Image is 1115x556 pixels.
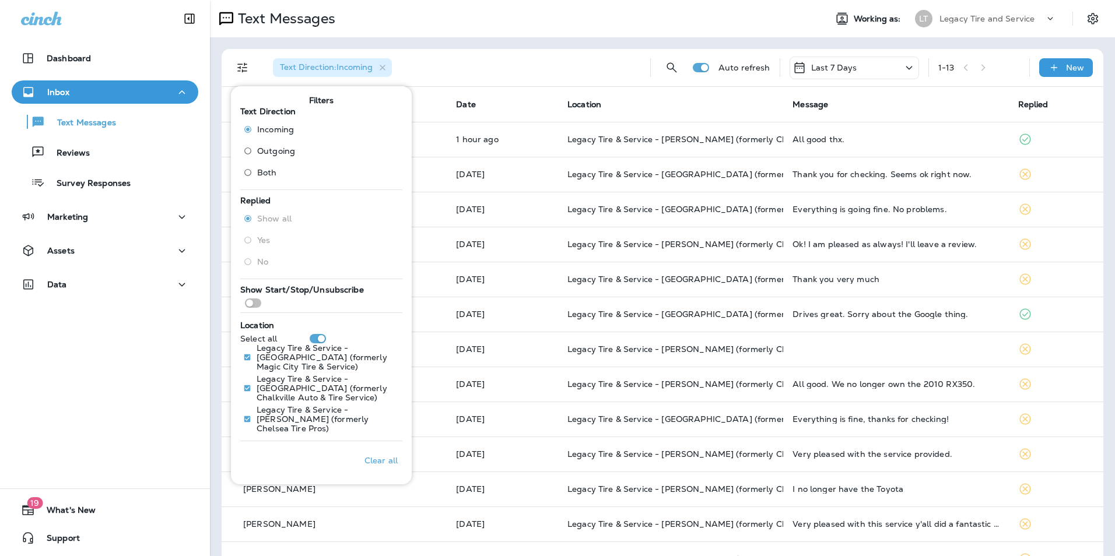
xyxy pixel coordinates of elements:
span: Location [240,320,274,330]
span: Message [793,99,828,110]
p: [PERSON_NAME] [243,484,315,494]
span: Legacy Tire & Service - [PERSON_NAME] (formerly Chelsea Tire Pros) [567,484,848,494]
button: Support [12,526,198,550]
button: Marketing [12,205,198,228]
span: Show Start/Stop/Unsubscribe [240,284,364,295]
div: All good thx. [793,135,999,144]
button: Clear all [360,446,402,475]
span: Yes [257,235,270,245]
button: Collapse Sidebar [173,7,206,30]
div: Very pleased with this service y'all did a fantastic job 👍🏻 [793,519,999,529]
p: Sep 17, 2025 03:33 PM [456,344,549,354]
p: Auto refresh [718,63,770,72]
span: Legacy Tire & Service - [GEOGRAPHIC_DATA] (formerly Chalkville Auto & Tire Service) [567,204,916,214]
span: Date [456,99,476,110]
span: Legacy Tire & Service - [PERSON_NAME] (formerly Chelsea Tire Pros) [567,519,848,529]
button: Dashboard [12,47,198,70]
span: Legacy Tire & Service - [PERSON_NAME] (formerly Chelsea Tire Pros) [567,344,848,354]
div: Ok! I am pleased as always! I'll leave a review. [793,240,999,249]
p: Legacy Tire & Service - [GEOGRAPHIC_DATA] (formerly Chalkville Auto & Tire Service) [257,374,393,402]
div: 1 - 13 [938,63,955,72]
div: Very pleased with the service provided. [793,449,999,459]
span: Legacy Tire & Service - [PERSON_NAME] (formerly Chelsea Tire Pros) [567,239,848,249]
p: Text Messages [45,118,116,129]
span: No [257,257,268,266]
p: Inbox [47,87,69,97]
span: Replied [240,195,271,206]
span: Legacy Tire & Service - [GEOGRAPHIC_DATA] (formerly Magic City Tire & Service) [567,274,896,284]
p: Sep 16, 2025 10:47 AM [456,484,549,494]
p: Text Messages [233,10,335,27]
p: Select all [240,334,277,343]
p: Sep 20, 2025 11:51 AM [456,205,549,214]
div: All good. We no longer own the 2010 RX350. [793,379,999,389]
div: Filters [231,79,412,484]
button: Filters [231,56,254,79]
button: Survey Responses [12,170,198,195]
p: Survey Responses [45,178,131,189]
span: Legacy Tire & Service - [GEOGRAPHIC_DATA] (formerly Chalkville Auto & Tire Service) [567,169,916,180]
span: Outgoing [257,146,295,156]
p: Legacy Tire & Service - [GEOGRAPHIC_DATA] (formerly Magic City Tire & Service) [257,343,393,371]
p: Sep 17, 2025 08:56 AM [456,449,549,459]
p: Sep 18, 2025 01:50 PM [456,309,549,319]
p: Sep 22, 2025 10:24 AM [456,135,549,144]
span: 19 [27,497,43,509]
button: Assets [12,239,198,262]
div: I no longer have the Toyota [793,484,999,494]
button: 19What's New [12,498,198,522]
div: LT [915,10,932,27]
p: Legacy Tire and Service [939,14,1035,23]
div: Thank you very much [793,275,999,284]
p: Sep 21, 2025 11:23 AM [456,170,549,179]
button: Text Messages [12,110,198,134]
div: Text Direction:Incoming [273,58,392,77]
div: Everything is fine, thanks for checking! [793,414,999,424]
p: Clear all [364,456,398,465]
p: [PERSON_NAME] [243,519,315,529]
span: Legacy Tire & Service - [PERSON_NAME] (formerly Chelsea Tire Pros) [567,379,848,389]
span: Legacy Tire & Service - [PERSON_NAME] (formerly Chelsea Tire Pros) [567,134,848,145]
p: Dashboard [47,54,91,63]
span: Text Direction : Incoming [280,62,373,72]
span: Show all [257,214,292,223]
button: Reviews [12,140,198,164]
span: Filters [309,96,334,105]
div: Everything is going fine. No problems. [793,205,999,214]
button: Data [12,273,198,296]
p: Last 7 Days [811,63,857,72]
p: Sep 20, 2025 08:20 AM [456,240,549,249]
span: Support [35,533,80,547]
p: Sep 19, 2025 01:47 PM [456,275,549,284]
p: Sep 17, 2025 11:05 AM [456,379,549,389]
p: Reviews [45,148,90,159]
span: Location [567,99,601,110]
span: Replied [1018,99,1049,110]
p: Assets [47,246,75,255]
div: Thank you for checking. Seems ok right now. [793,170,999,179]
button: Inbox [12,80,198,104]
span: Incoming [257,125,294,134]
span: Both [257,168,277,177]
span: Legacy Tire & Service - [GEOGRAPHIC_DATA] (formerly Magic City Tire & Service) [567,309,896,319]
button: Search Messages [660,56,683,79]
div: Drives great. Sorry about the Google thing. [793,309,999,319]
span: Text Direction [240,106,296,117]
p: New [1066,63,1084,72]
p: Sep 16, 2025 10:23 AM [456,519,549,529]
span: What's New [35,505,96,519]
span: Working as: [854,14,903,24]
p: Data [47,280,67,289]
span: Legacy Tire & Service - [PERSON_NAME] (formerly Chelsea Tire Pros) [567,449,848,459]
p: Legacy Tire & Service - [PERSON_NAME] (formerly Chelsea Tire Pros) [257,405,393,433]
p: Marketing [47,212,88,221]
p: Sep 17, 2025 10:48 AM [456,414,549,424]
button: Settings [1082,8,1103,29]
span: Legacy Tire & Service - [GEOGRAPHIC_DATA] (formerly Chalkville Auto & Tire Service) [567,414,916,424]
